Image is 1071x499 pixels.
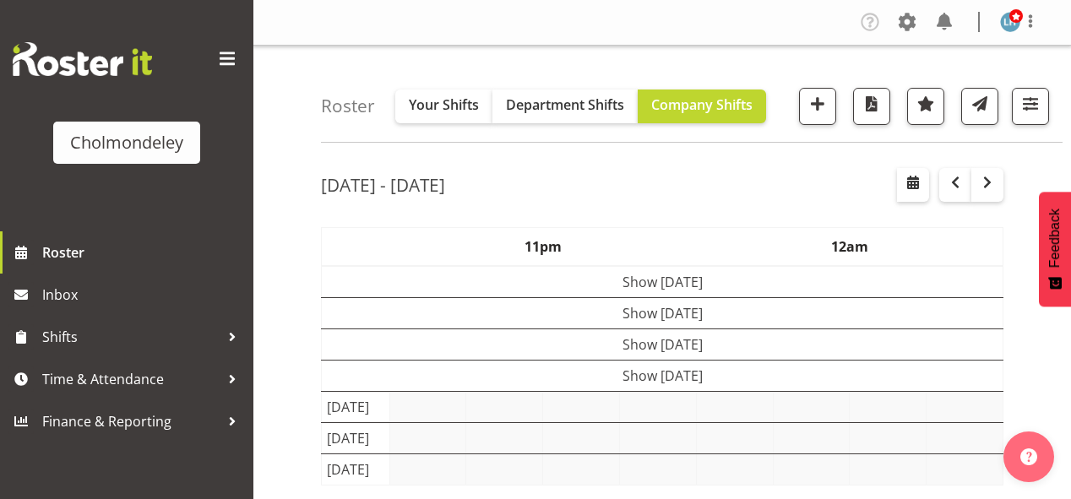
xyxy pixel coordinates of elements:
[1020,448,1037,465] img: help-xxl-2.png
[322,266,1003,298] td: Show [DATE]
[1000,12,1020,32] img: lisa-hurry756.jpg
[409,95,479,114] span: Your Shifts
[395,89,492,123] button: Your Shifts
[322,422,390,453] td: [DATE]
[1039,192,1071,306] button: Feedback - Show survey
[389,227,696,266] th: 11pm
[961,88,998,125] button: Send a list of all shifts for the selected filtered period to all rostered employees.
[322,328,1003,360] td: Show [DATE]
[651,95,753,114] span: Company Shifts
[1047,209,1063,268] span: Feedback
[42,366,220,392] span: Time & Attendance
[321,174,445,196] h2: [DATE] - [DATE]
[42,409,220,434] span: Finance & Reporting
[42,324,220,350] span: Shifts
[70,130,183,155] div: Cholmondeley
[907,88,944,125] button: Highlight an important date within the roster.
[1012,88,1049,125] button: Filter Shifts
[638,89,766,123] button: Company Shifts
[897,168,929,202] button: Select a specific date within the roster.
[42,240,245,265] span: Roster
[321,96,375,116] h4: Roster
[322,453,390,485] td: [DATE]
[506,95,624,114] span: Department Shifts
[13,42,152,76] img: Rosterit website logo
[42,282,245,307] span: Inbox
[322,391,390,422] td: [DATE]
[322,297,1003,328] td: Show [DATE]
[696,227,1003,266] th: 12am
[322,360,1003,391] td: Show [DATE]
[853,88,890,125] button: Download a PDF of the roster according to the set date range.
[799,88,836,125] button: Add a new shift
[492,89,638,123] button: Department Shifts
